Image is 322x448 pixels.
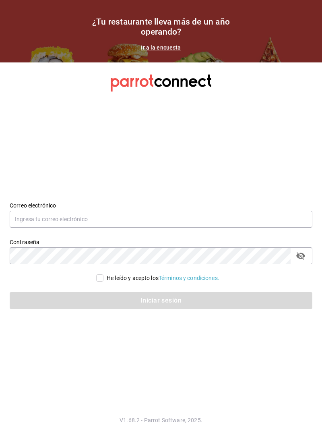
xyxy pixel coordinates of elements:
label: Contraseña [10,239,312,245]
h1: ¿Tu restaurante lleva más de un año operando? [80,17,242,37]
a: Ir a la encuesta [141,44,181,51]
button: passwordField [294,249,308,263]
div: He leído y acepto los [107,274,219,282]
input: Ingresa tu correo electrónico [10,211,312,228]
label: Correo electrónico [10,202,312,208]
p: V1.68.2 - Parrot Software, 2025. [10,416,312,424]
a: Términos y condiciones. [159,275,219,281]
